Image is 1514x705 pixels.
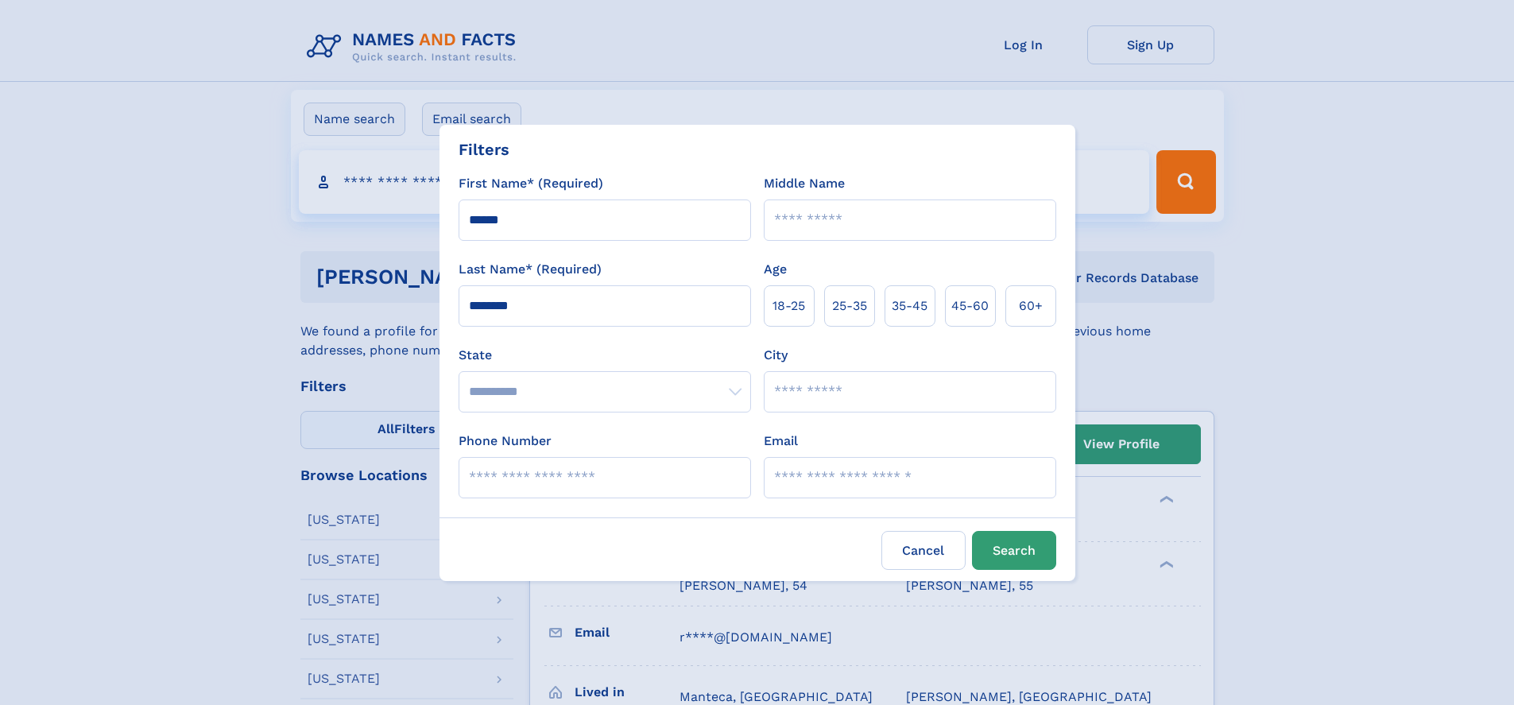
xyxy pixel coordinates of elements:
[459,432,552,451] label: Phone Number
[951,296,989,316] span: 45‑60
[832,296,867,316] span: 25‑35
[764,174,845,193] label: Middle Name
[772,296,805,316] span: 18‑25
[459,174,603,193] label: First Name* (Required)
[459,346,751,365] label: State
[881,531,966,570] label: Cancel
[764,346,788,365] label: City
[892,296,927,316] span: 35‑45
[1019,296,1043,316] span: 60+
[459,260,602,279] label: Last Name* (Required)
[764,432,798,451] label: Email
[764,260,787,279] label: Age
[972,531,1056,570] button: Search
[459,138,509,161] div: Filters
